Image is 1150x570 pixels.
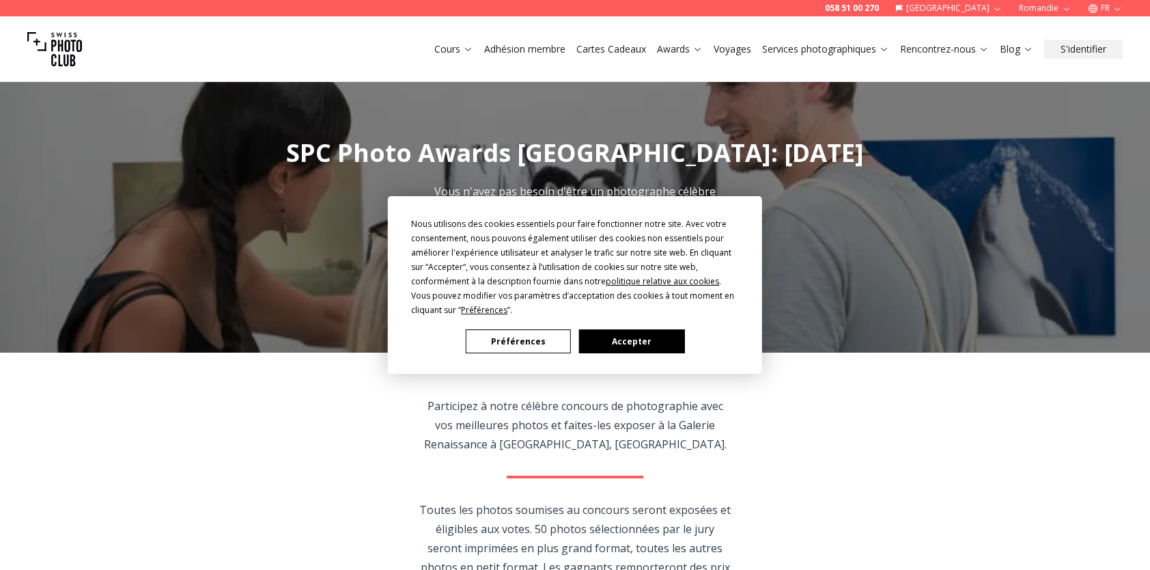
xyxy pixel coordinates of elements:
[388,196,762,374] div: Cookie Consent Prompt
[606,275,719,287] span: politique relative aux cookies
[461,304,507,316] span: Préférences
[466,329,571,353] button: Préférences
[411,217,739,317] div: Nous utilisons des cookies essentiels pour faire fonctionner notre site. Avec votre consentement,...
[579,329,684,353] button: Accepter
